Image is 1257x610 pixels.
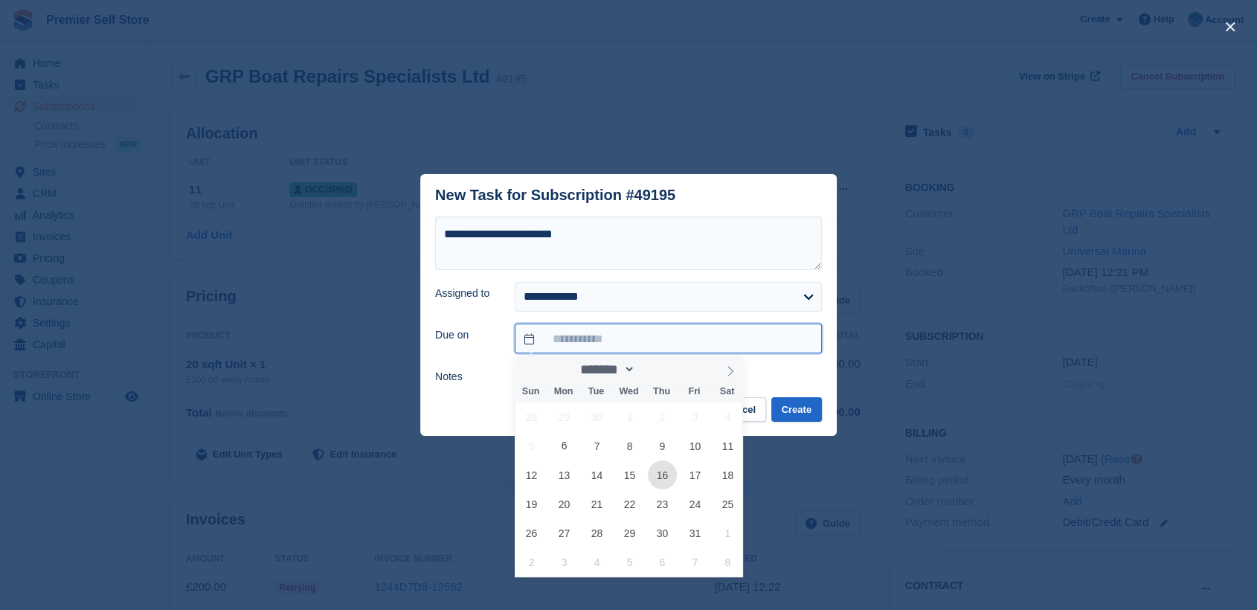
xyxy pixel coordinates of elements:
span: October 29, 2025 [615,518,644,548]
label: Notes [435,369,497,385]
span: October 9, 2025 [648,431,677,460]
span: October 2, 2025 [648,402,677,431]
span: October 24, 2025 [681,489,710,518]
label: Due on [435,327,497,343]
span: November 1, 2025 [713,518,742,548]
span: October 23, 2025 [648,489,677,518]
span: October 19, 2025 [517,489,546,518]
span: October 4, 2025 [713,402,742,431]
span: October 14, 2025 [582,460,611,489]
span: October 30, 2025 [648,518,677,548]
label: Assigned to [435,286,497,301]
span: October 1, 2025 [615,402,644,431]
span: October 27, 2025 [550,518,579,548]
span: October 28, 2025 [582,518,611,548]
span: October 10, 2025 [681,431,710,460]
span: October 18, 2025 [713,460,742,489]
span: October 15, 2025 [615,460,644,489]
div: New Task for Subscription #49195 [435,187,675,204]
input: Year [635,362,682,377]
span: November 7, 2025 [681,548,710,577]
span: October 31, 2025 [681,518,710,548]
button: close [1218,15,1242,39]
span: November 2, 2025 [517,548,546,577]
span: November 8, 2025 [713,548,742,577]
span: Wed [613,387,646,396]
span: November 5, 2025 [615,548,644,577]
span: October 25, 2025 [713,489,742,518]
span: Fri [678,387,710,396]
span: October 7, 2025 [582,431,611,460]
span: Sat [710,387,743,396]
span: October 8, 2025 [615,431,644,460]
button: Create [771,397,822,422]
span: Thu [645,387,678,396]
span: October 5, 2025 [517,431,546,460]
span: September 30, 2025 [582,402,611,431]
span: October 22, 2025 [615,489,644,518]
span: Sun [515,387,547,396]
span: October 6, 2025 [550,431,579,460]
span: October 13, 2025 [550,460,579,489]
span: October 16, 2025 [648,460,677,489]
span: Tue [580,387,613,396]
span: September 28, 2025 [517,402,546,431]
span: Mon [547,387,580,396]
span: October 17, 2025 [681,460,710,489]
span: October 20, 2025 [550,489,579,518]
span: October 11, 2025 [713,431,742,460]
span: November 4, 2025 [582,548,611,577]
span: October 12, 2025 [517,460,546,489]
span: November 6, 2025 [648,548,677,577]
select: Month [576,362,636,377]
span: November 3, 2025 [550,548,579,577]
span: October 3, 2025 [681,402,710,431]
span: September 29, 2025 [550,402,579,431]
span: October 21, 2025 [582,489,611,518]
span: October 26, 2025 [517,518,546,548]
